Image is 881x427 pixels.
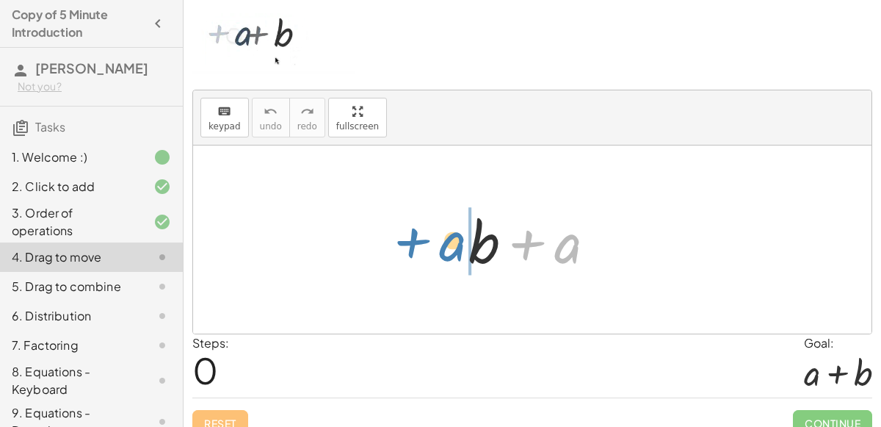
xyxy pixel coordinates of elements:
[192,348,218,392] span: 0
[153,248,171,266] i: Task not started.
[153,213,171,231] i: Task finished and correct.
[252,98,290,137] button: undoundo
[260,121,282,132] span: undo
[200,98,249,137] button: keyboardkeypad
[153,307,171,325] i: Task not started.
[209,121,241,132] span: keypad
[12,178,130,195] div: 2. Click to add
[217,103,231,121] i: keyboard
[153,148,171,166] i: Task finished.
[12,204,130,240] div: 3. Order of operations
[12,363,130,398] div: 8. Equations - Keyboard
[153,178,171,195] i: Task finished and correct.
[192,335,229,351] label: Steps:
[18,79,171,94] div: Not you?
[328,98,387,137] button: fullscreen
[153,337,171,354] i: Task not started.
[336,121,379,132] span: fullscreen
[297,121,317,132] span: redo
[12,278,130,295] div: 5. Drag to combine
[12,148,130,166] div: 1. Welcome :)
[12,307,130,325] div: 6. Distribution
[35,60,148,76] span: [PERSON_NAME]
[12,337,130,354] div: 7. Factoring
[804,334,872,352] div: Goal:
[153,278,171,295] i: Task not started.
[264,103,278,121] i: undo
[12,6,145,41] h4: Copy of 5 Minute Introduction
[12,248,130,266] div: 4. Drag to move
[153,372,171,390] i: Task not started.
[35,119,65,134] span: Tasks
[300,103,314,121] i: redo
[289,98,325,137] button: redoredo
